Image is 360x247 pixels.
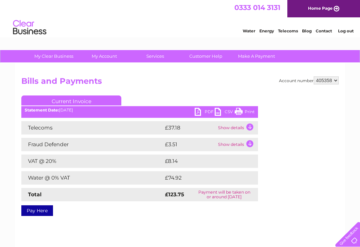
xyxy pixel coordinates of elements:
[23,4,338,32] div: Clear Business is a trading name of Verastar Limited (registered in [GEOGRAPHIC_DATA] No. 3667643...
[215,108,235,117] a: CSV
[21,121,163,135] td: Telecoms
[235,108,255,117] a: Print
[77,50,132,62] a: My Account
[195,108,215,117] a: PDF
[26,50,81,62] a: My Clear Business
[316,28,332,33] a: Contact
[21,108,258,112] div: [DATE]
[21,138,163,151] td: Fraud Defender
[13,17,47,38] img: logo.png
[278,28,298,33] a: Telecoms
[234,3,280,12] a: 0333 014 3131
[216,121,258,135] td: Show details
[243,28,255,33] a: Water
[21,76,339,89] h2: Bills and Payments
[165,191,184,198] strong: £123.75
[21,171,163,185] td: Water @ 0% VAT
[128,50,183,62] a: Services
[279,76,339,84] div: Account number
[21,205,53,216] a: Pay Here
[163,138,216,151] td: £3.51
[163,171,244,185] td: £74.92
[216,138,258,151] td: Show details
[163,155,242,168] td: £8.14
[191,188,258,201] td: Payment will be taken on or around [DATE]
[28,191,42,198] strong: Total
[338,28,354,33] a: Log out
[21,95,121,105] a: Current Invoice
[25,107,59,112] b: Statement Date:
[178,50,233,62] a: Customer Help
[302,28,312,33] a: Blog
[21,155,163,168] td: VAT @ 20%
[229,50,284,62] a: Make A Payment
[259,28,274,33] a: Energy
[163,121,216,135] td: £37.18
